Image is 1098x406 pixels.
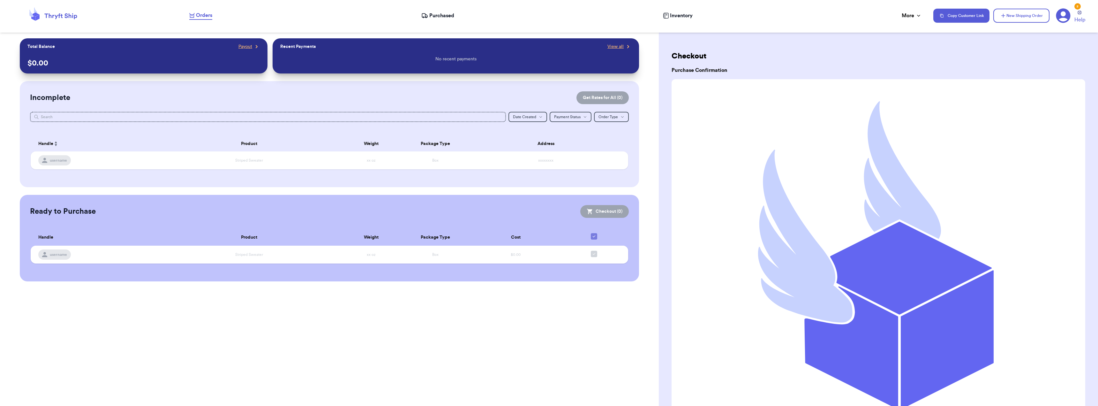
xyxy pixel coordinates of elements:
[607,43,624,50] span: View all
[580,205,629,218] button: Checkout (0)
[280,43,316,50] p: Recent Payments
[933,9,989,23] button: Copy Customer Link
[508,112,547,122] button: Date Created
[238,43,252,50] span: Payout
[538,158,553,162] span: xxxxxxxx
[513,115,536,119] span: Date Created
[1074,11,1085,24] a: Help
[421,12,454,19] a: Purchased
[902,12,922,19] div: More
[670,12,693,19] span: Inventory
[663,12,693,19] a: Inventory
[38,141,53,147] span: Handle
[367,158,376,162] span: xx oz
[30,206,96,217] h2: Ready to Purchase
[993,9,1049,23] button: New Shipping Order
[235,158,263,162] span: Striped Sweater
[607,43,631,50] a: View all
[27,43,55,50] p: Total Balance
[550,112,591,122] button: Payment Status
[50,252,67,257] span: username
[30,112,506,122] input: Search
[403,229,467,246] th: Package Type
[339,229,403,246] th: Weight
[468,229,564,246] th: Cost
[159,136,339,151] th: Product
[367,253,376,257] span: xx oz
[196,11,212,19] span: Orders
[50,158,67,163] span: username
[238,43,260,50] a: Payout
[189,11,212,20] a: Orders
[594,112,629,122] button: Order Type
[468,136,628,151] th: Address
[672,51,1085,61] h2: Checkout
[27,58,260,68] p: $ 0.00
[339,136,403,151] th: Weight
[432,253,439,257] span: Box
[1074,16,1085,24] span: Help
[511,253,521,257] span: $0.00
[435,56,477,62] p: No recent payments
[1074,3,1081,10] div: 2
[672,66,1085,74] h3: Purchase Confirmation
[159,229,339,246] th: Product
[432,158,439,162] span: Box
[30,93,70,103] h2: Incomplete
[598,115,618,119] span: Order Type
[53,140,58,148] button: Sort ascending
[38,234,53,241] span: Handle
[554,115,581,119] span: Payment Status
[429,12,454,19] span: Purchased
[403,136,467,151] th: Package Type
[235,253,263,257] span: Striped Sweater
[576,91,629,104] button: Get Rates for All (0)
[1056,8,1071,23] a: 2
